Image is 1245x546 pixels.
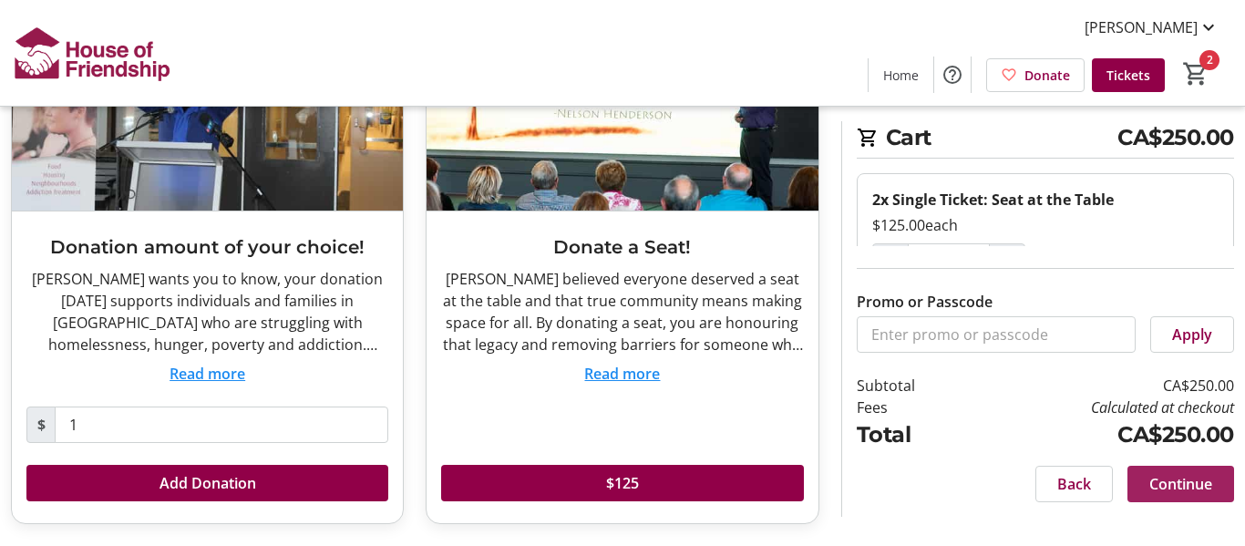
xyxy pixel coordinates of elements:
[1172,324,1212,345] span: Apply
[966,397,1234,418] td: Calculated at checkout
[1149,473,1212,495] span: Continue
[1024,66,1070,85] span: Donate
[986,58,1085,92] a: Donate
[966,375,1234,397] td: CA$250.00
[966,418,1234,451] td: CA$250.00
[11,7,173,98] img: House of Friendship's Logo
[1070,13,1234,42] button: [PERSON_NAME]
[873,244,908,279] button: Decrement by one
[908,243,990,280] input: Single Ticket: Seat at the Table Quantity
[872,214,1219,236] div: $125.00 each
[55,407,388,443] input: Donation Amount
[441,268,803,355] div: [PERSON_NAME] believed everyone deserved a seat at the table and that true community means making...
[857,316,1136,353] input: Enter promo or passcode
[857,121,1234,159] h2: Cart
[883,66,919,85] span: Home
[1092,58,1165,92] a: Tickets
[441,465,803,501] button: $125
[1179,57,1212,90] button: Cart
[584,363,660,385] button: Read more
[857,291,993,313] label: Promo or Passcode
[1035,466,1113,502] button: Back
[170,363,245,385] button: Read more
[1057,473,1091,495] span: Back
[857,375,966,397] td: Subtotal
[1127,466,1234,502] button: Continue
[990,244,1024,279] button: Increment by one
[857,397,966,418] td: Fees
[159,472,256,494] span: Add Donation
[441,233,803,261] h3: Donate a Seat!
[26,407,56,443] span: $
[857,418,966,451] td: Total
[1095,243,1219,280] button: Remove
[1150,316,1234,353] button: Apply
[26,465,388,501] button: Add Donation
[1085,16,1198,38] span: [PERSON_NAME]
[1106,66,1150,85] span: Tickets
[869,58,933,92] a: Home
[872,189,1219,211] div: 2x Single Ticket: Seat at the Table
[606,472,639,494] span: $125
[26,268,388,355] div: [PERSON_NAME] wants you to know, your donation [DATE] supports individuals and families in [GEOGR...
[1117,121,1234,154] span: CA$250.00
[26,233,388,261] h3: Donation amount of your choice!
[934,57,971,93] button: Help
